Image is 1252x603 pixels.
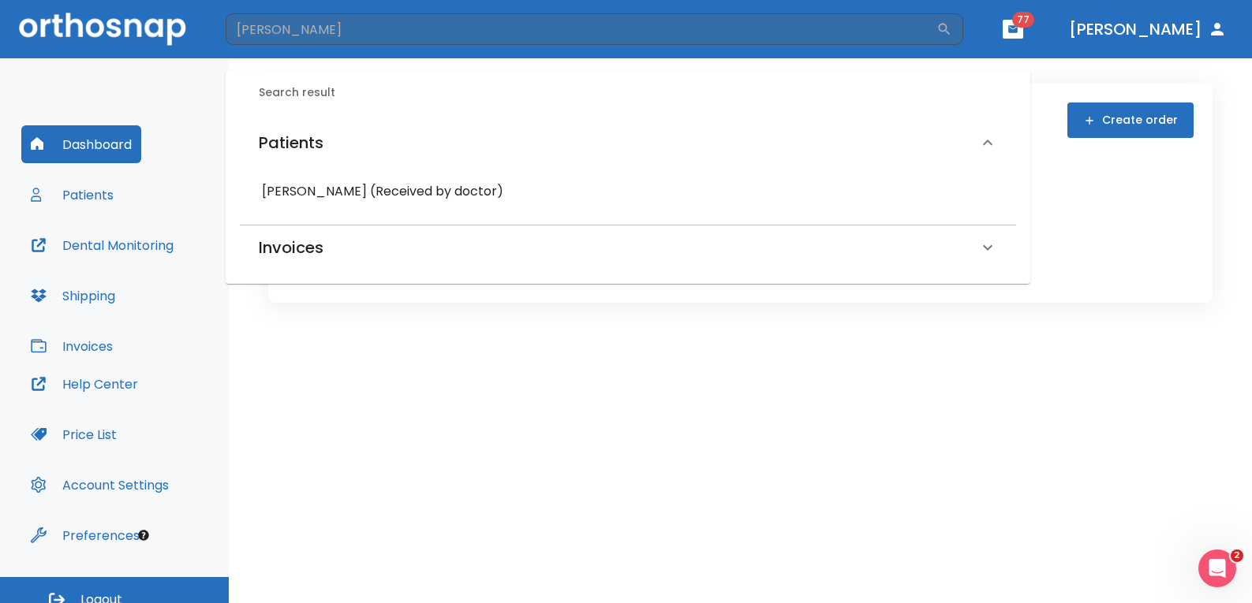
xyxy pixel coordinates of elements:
[1063,15,1233,43] button: [PERSON_NAME]
[21,277,125,315] button: Shipping
[21,516,149,554] button: Preferences
[1231,549,1243,562] span: 2
[21,365,148,403] button: Help Center
[1067,102,1194,138] button: Create order
[262,181,994,203] h6: [PERSON_NAME] (Received by doctor)
[21,466,178,504] button: Account Settings
[240,225,1016,270] div: Invoices
[240,114,1016,171] div: Patients
[1012,12,1034,28] span: 77
[19,13,186,45] img: Orthosnap
[21,176,123,214] button: Patients
[136,528,151,542] div: Tooltip anchor
[259,84,1016,102] h6: Search result
[21,125,141,163] button: Dashboard
[226,13,936,45] input: Search by Patient Name or Case #
[259,235,323,260] h6: Invoices
[21,226,183,264] button: Dental Monitoring
[21,327,122,365] button: Invoices
[21,415,126,453] button: Price List
[1198,549,1236,587] iframe: Intercom live chat
[259,130,323,155] h6: Patients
